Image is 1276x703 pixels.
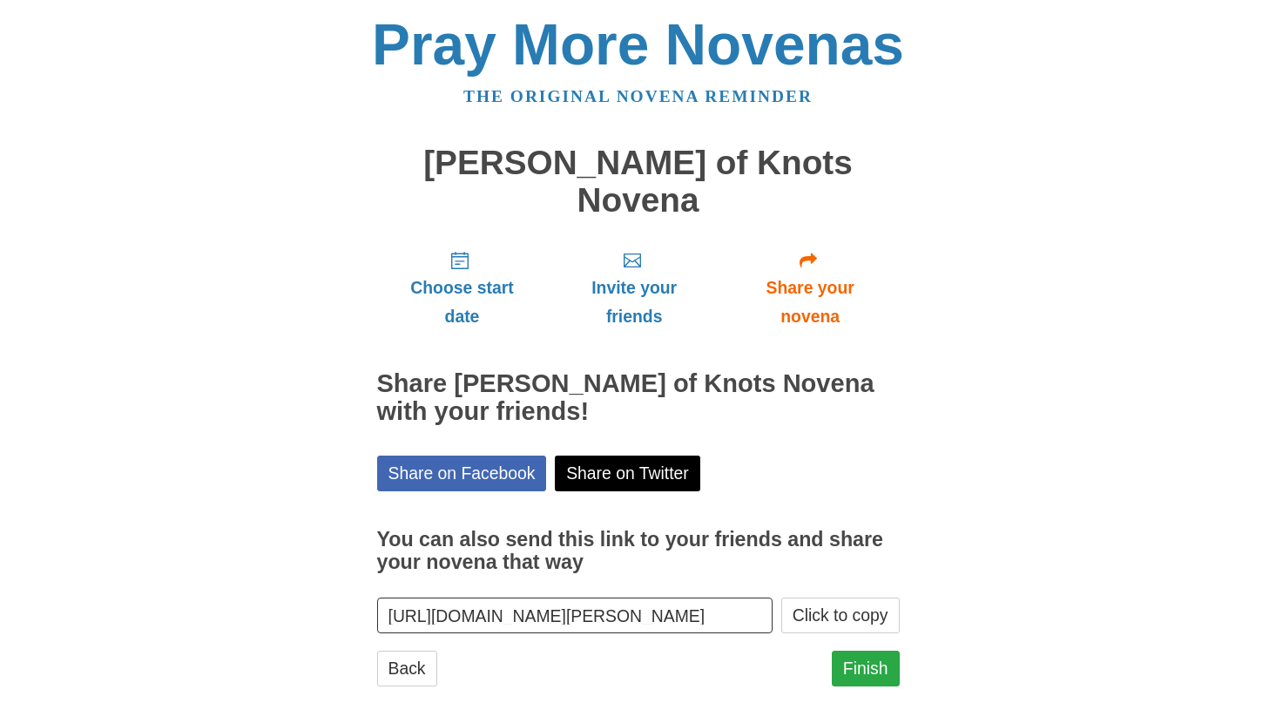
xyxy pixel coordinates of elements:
a: Invite your friends [547,236,720,340]
a: Share on Twitter [555,456,700,491]
a: Finish [832,651,900,686]
a: Pray More Novenas [372,12,904,77]
h2: Share [PERSON_NAME] of Knots Novena with your friends! [377,370,900,426]
span: Choose start date [395,274,530,331]
h1: [PERSON_NAME] of Knots Novena [377,145,900,219]
span: Invite your friends [564,274,703,331]
h3: You can also send this link to your friends and share your novena that way [377,529,900,573]
a: Share your novena [721,236,900,340]
a: Choose start date [377,236,548,340]
span: Share your novena [739,274,882,331]
a: Back [377,651,437,686]
a: Share on Facebook [377,456,547,491]
a: The original novena reminder [463,87,813,105]
button: Click to copy [781,598,900,633]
